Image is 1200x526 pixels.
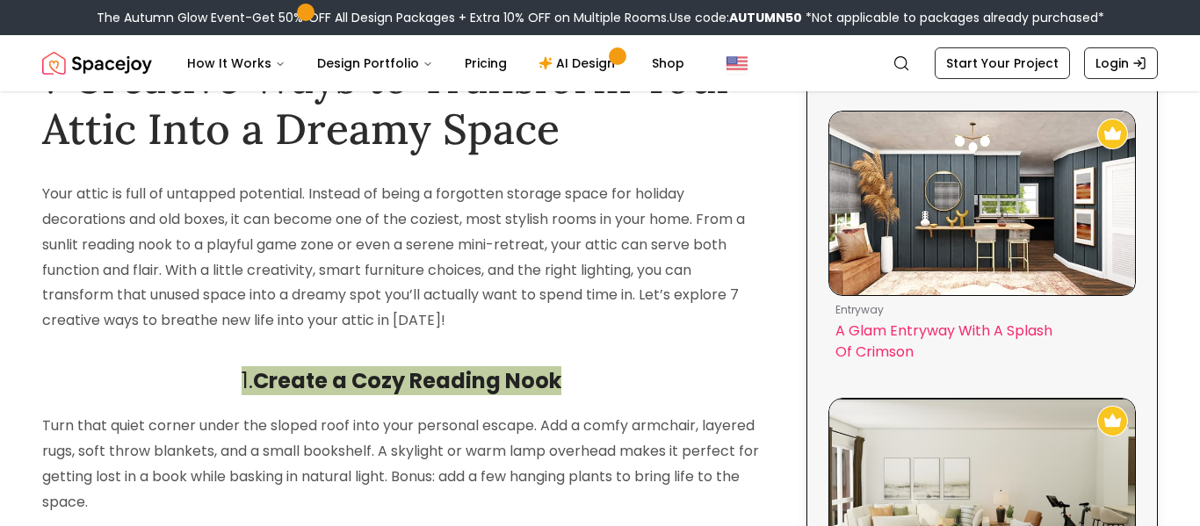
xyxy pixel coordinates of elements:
nav: Global [42,35,1158,91]
a: Pricing [451,46,521,81]
a: Shop [638,46,698,81]
strong: Create a Cozy Reading Nook [253,366,561,395]
div: The Autumn Glow Event-Get 50% OFF All Design Packages + Extra 10% OFF on Multiple Rooms. [97,9,1104,26]
a: Login [1084,47,1158,79]
a: AI Design [524,46,634,81]
span: 1. [242,366,561,395]
img: A Glam Entryway With A Splash Of Crimson [829,112,1135,295]
button: How It Works [173,46,300,81]
p: Turn that quiet corner under the sloped roof into your personal escape. Add a comfy armchair, lay... [42,414,761,515]
p: entryway [835,303,1122,317]
img: United States [727,53,748,74]
img: Recommended Spacejoy Design - A Glam Entryway With A Splash Of Crimson [1097,119,1128,149]
nav: Main [173,46,698,81]
p: Your attic is full of untapped potential. Instead of being a forgotten storage space for holiday ... [42,182,761,334]
p: A Glam Entryway With A Splash Of Crimson [835,321,1122,363]
img: Recommended Spacejoy Design - An Exquisite and Elegant Living Room Design with Neutral Tones [1097,406,1128,436]
span: *Not applicable to packages already purchased* [802,9,1104,26]
a: Start Your Project [935,47,1070,79]
span: Use code: [669,9,802,26]
button: Design Portfolio [303,46,447,81]
a: A Glam Entryway With A Splash Of CrimsonRecommended Spacejoy Design - A Glam Entryway With A Spla... [828,111,1136,370]
h1: 7 Creative Ways to Transform Your Attic Into a Dreamy Space [42,53,761,154]
a: Spacejoy [42,46,152,81]
img: Spacejoy Logo [42,46,152,81]
b: AUTUMN50 [729,9,802,26]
